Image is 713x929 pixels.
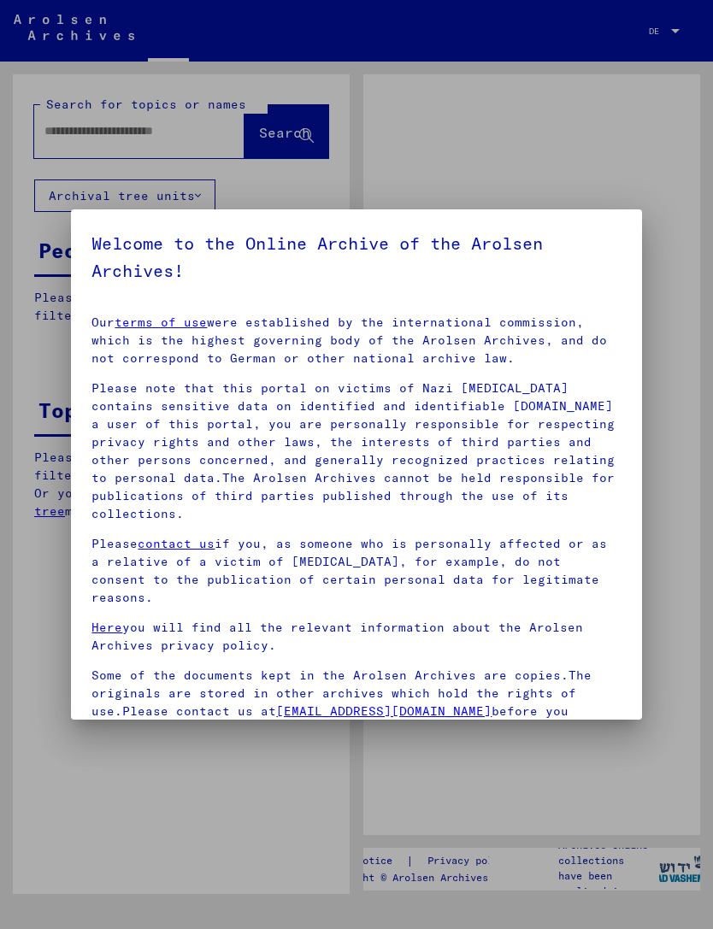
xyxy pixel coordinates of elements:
[91,314,621,367] p: Our were established by the international commission, which is the highest governing body of the ...
[91,667,621,756] p: Some of the documents kept in the Arolsen Archives are copies.The originals are stored in other a...
[91,230,621,285] h5: Welcome to the Online Archive of the Arolsen Archives!
[115,315,207,330] a: terms of use
[91,619,621,655] p: you will find all the relevant information about the Arolsen Archives privacy policy.
[91,620,122,635] a: Here
[276,703,492,719] a: [EMAIL_ADDRESS][DOMAIN_NAME]
[138,536,215,551] a: contact us
[91,535,621,607] p: Please if you, as someone who is personally affected or as a relative of a victim of [MEDICAL_DAT...
[91,379,621,523] p: Please note that this portal on victims of Nazi [MEDICAL_DATA] contains sensitive data on identif...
